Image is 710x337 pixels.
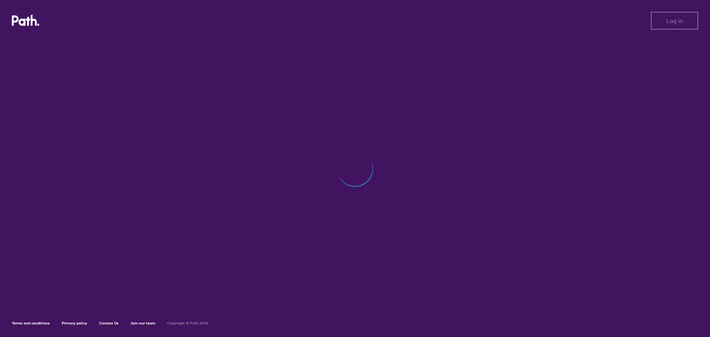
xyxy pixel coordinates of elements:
[12,321,50,326] a: Terms and conditions
[651,12,698,30] button: Log in
[666,17,683,24] span: Log in
[167,321,209,326] h6: Copyright © Path 2018
[131,321,155,326] a: Join our team
[99,321,119,326] a: Contact Us
[62,321,87,326] a: Privacy policy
